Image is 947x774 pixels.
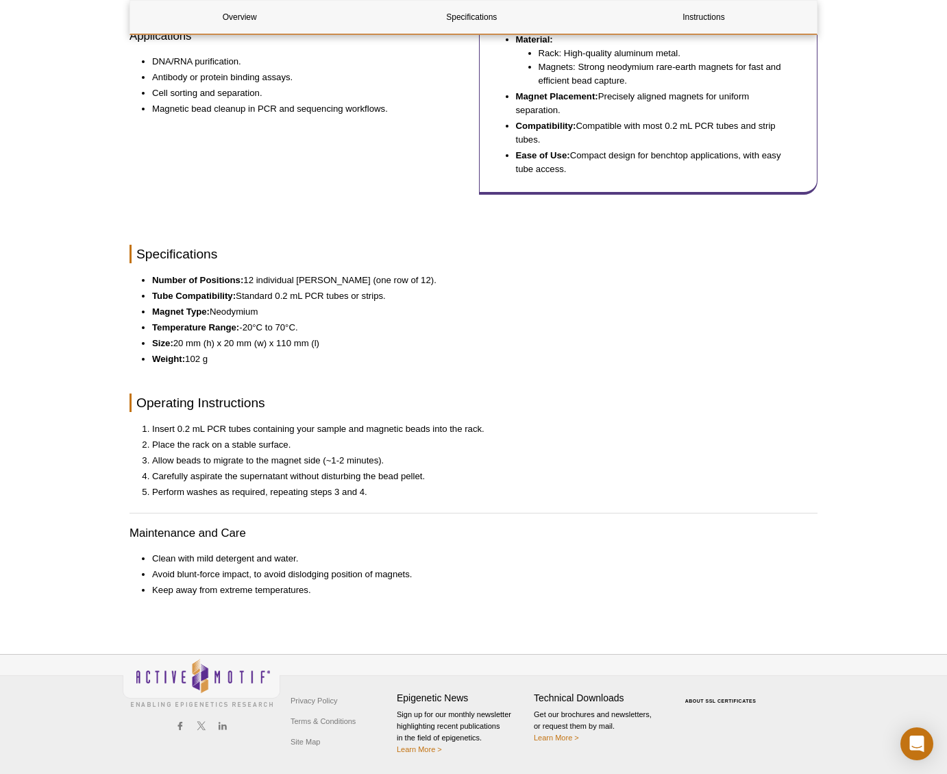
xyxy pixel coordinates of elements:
[152,568,804,581] li: Avoid blunt-force impact, to avoid dislodging position of magnets.
[130,525,817,542] h3: Maintenance and Care
[397,709,527,755] p: Sign up for our monthly newsletter highlighting recent publications in the field of epigenetics.
[152,322,239,332] strong: Temperature Range:
[534,709,664,744] p: Get our brochures and newsletters, or request them by mail.
[516,119,790,147] li: Compatible with most 0.2 mL PCR tubes and strip tubes.
[152,583,804,597] li: Keep away from extreme temperatures.
[152,454,804,468] li: Allow beads to migrate to the magnet side (~1-2 minutes).
[362,1,581,34] a: Specifications
[539,47,790,60] li: Rack: High-quality aluminum metal.
[152,470,804,483] li: Carefully aspirate the supernatant without disturbing the bead pellet.
[152,438,804,452] li: Place the rack on a stable surface.
[152,338,173,348] strong: Size:
[152,337,804,350] li: 20 mm (h) x 20 mm (w) x 110 mm (l)
[130,1,349,34] a: Overview
[152,352,804,366] li: 102 g
[152,354,185,364] strong: Weight:
[397,692,527,704] h4: Epigenetic News
[671,679,774,709] table: Click to Verify - This site chose Symantec SSL for secure e-commerce and confidential communicati...
[534,692,664,704] h4: Technical Downloads
[152,305,804,319] li: Neodymium
[516,121,576,131] strong: Compatibility:
[130,245,817,263] h2: Specifications
[130,394,817,412] h2: Operating Instructions
[152,274,804,287] li: 12 individual [PERSON_NAME] (one row of 12).
[152,321,804,335] li: -20°C to 70°C.
[516,90,790,117] li: Precisely aligned magnets for uniform separation.
[516,150,570,160] strong: Ease of Use:
[152,422,804,436] li: Insert 0.2 mL PCR tubes containing your sample and magnetic beads into the rack.
[287,731,323,752] a: Site Map
[287,690,341,711] a: Privacy Policy
[152,291,236,301] strong: Tube Compatibility:
[900,727,933,760] div: Open Intercom Messenger
[152,86,455,100] li: Cell sorting and separation.
[152,306,210,317] strong: Magnet Type:
[152,102,455,116] li: Magnetic bead cleanup in PCR and sequencing workflows.
[685,699,757,703] a: ABOUT SSL CERTIFICATES
[152,552,804,566] li: Clean with mild detergent and water.
[152,275,243,285] strong: Number of Positions:
[594,1,813,34] a: Instructions
[534,734,579,742] a: Learn More >
[516,149,790,176] li: Compact design for benchtop applications, with easy tube access.
[397,745,442,753] a: Learn More >
[516,34,553,45] strong: Material:
[152,71,455,84] li: Antibody or protein binding assays.
[152,289,804,303] li: Standard 0.2 mL PCR tubes or strips.
[539,60,790,88] li: Magnets: Strong neodymium rare-earth magnets for fast and efficient bead capture.
[123,655,280,710] img: Active Motif,
[152,55,455,69] li: DNA/RNA purification.
[516,91,598,101] strong: Magnet Placement:
[152,485,804,499] li: Perform washes as required, repeating steps 3 and 4.
[130,28,469,45] h3: Applications
[287,711,359,731] a: Terms & Conditions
